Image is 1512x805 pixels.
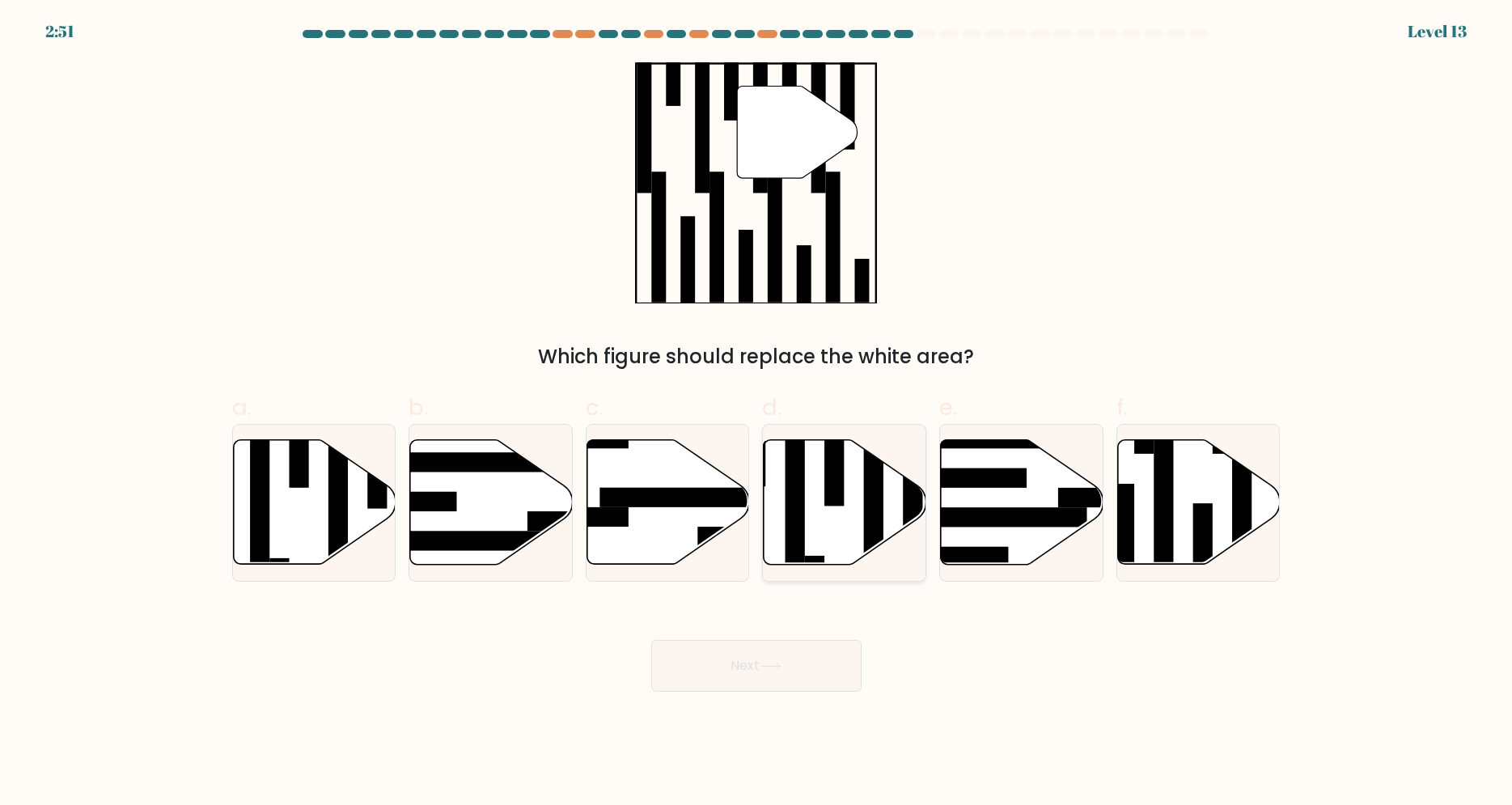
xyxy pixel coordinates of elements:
span: c. [586,392,604,423]
div: 2:51 [45,19,74,44]
div: Which figure should replace the white area? [242,342,1271,371]
span: b. [409,392,428,423]
g: " [737,86,857,178]
span: e. [939,392,957,423]
button: Next [651,640,862,692]
span: d. [762,392,781,423]
span: f. [1116,392,1128,423]
span: a. [232,392,252,423]
div: Level 13 [1408,19,1467,44]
